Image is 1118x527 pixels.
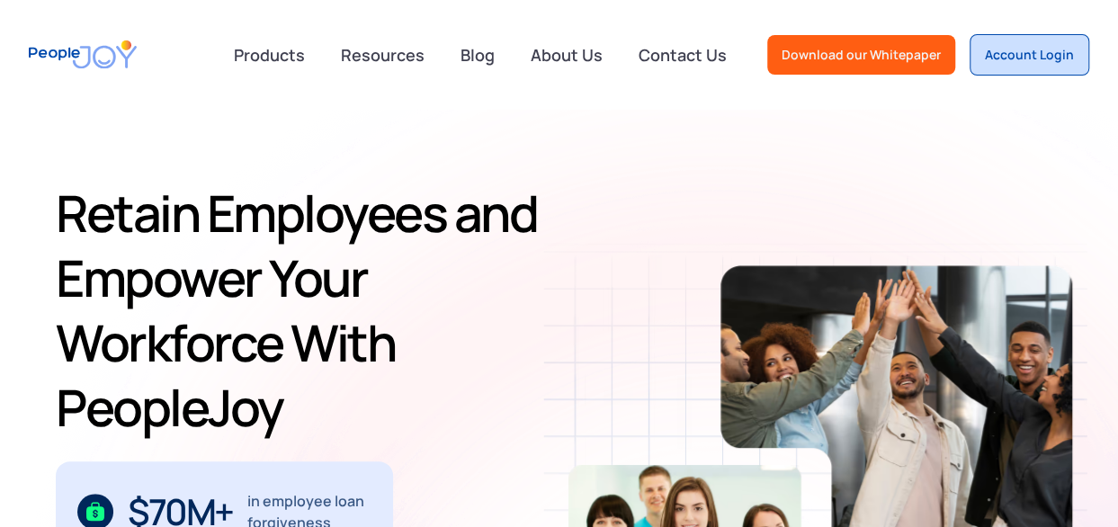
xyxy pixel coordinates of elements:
h1: Retain Employees and Empower Your Workforce With PeopleJoy [56,181,568,440]
a: Download our Whitepaper [767,35,955,75]
a: About Us [520,35,613,75]
a: Blog [450,35,505,75]
a: Resources [330,35,435,75]
div: Download our Whitepaper [782,46,941,64]
div: Products [223,37,316,73]
a: Contact Us [628,35,738,75]
div: $70M+ [128,497,233,526]
a: home [29,29,137,80]
a: Account Login [970,34,1089,76]
div: Account Login [985,46,1074,64]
